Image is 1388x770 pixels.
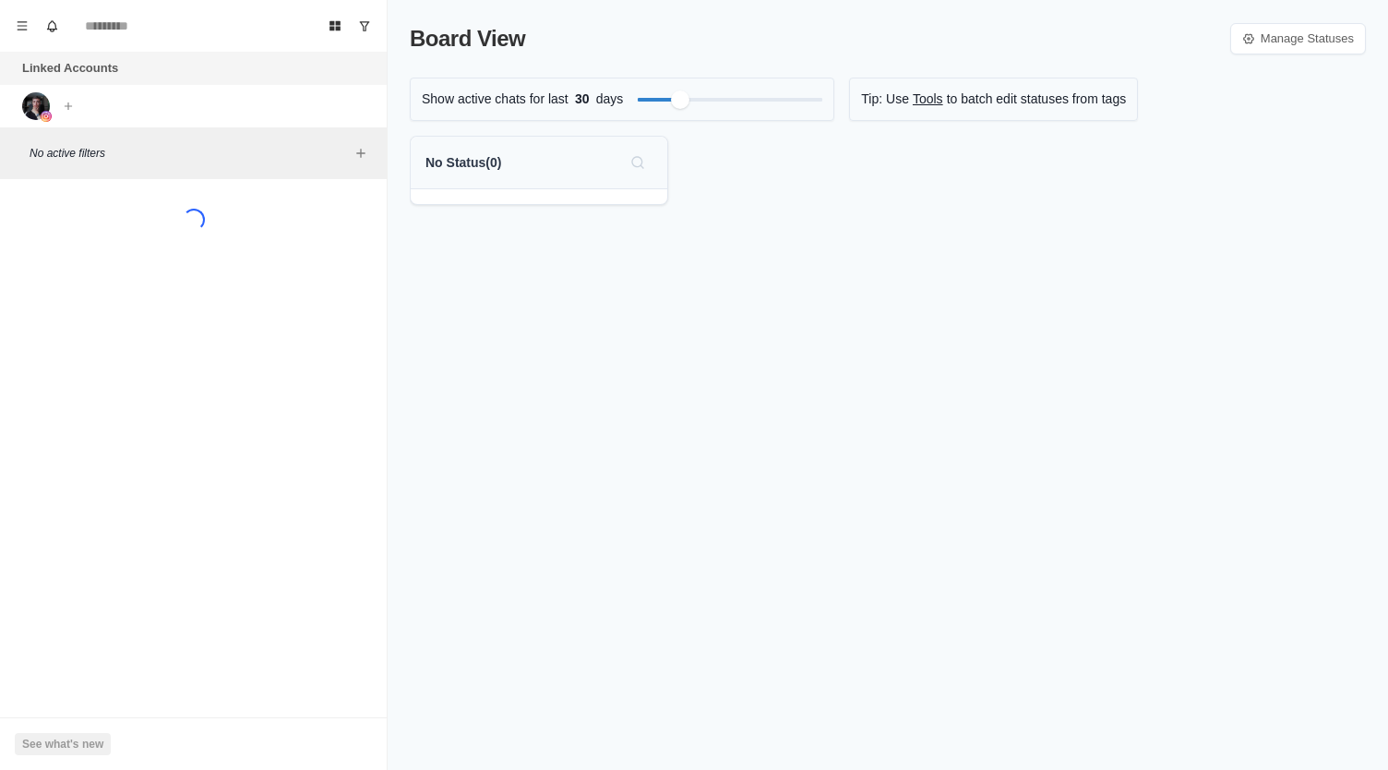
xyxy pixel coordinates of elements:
p: days [596,90,624,109]
p: No Status ( 0 ) [425,153,501,173]
p: Linked Accounts [22,59,118,78]
button: Notifications [37,11,66,41]
button: Search [623,148,652,177]
button: Show unread conversations [350,11,379,41]
a: Tools [913,90,943,109]
button: See what's new [15,733,111,755]
img: picture [22,92,50,120]
button: Menu [7,11,37,41]
p: Tip: Use [861,90,909,109]
p: Board View [410,22,525,55]
p: Show active chats for last [422,90,568,109]
button: Board View [320,11,350,41]
p: No active filters [30,145,350,162]
a: Manage Statuses [1230,23,1366,54]
p: to batch edit statuses from tags [947,90,1127,109]
img: picture [41,111,52,122]
div: Filter by activity days [671,90,689,109]
button: Add account [57,95,79,117]
span: 30 [568,90,596,109]
button: Add filters [350,142,372,164]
